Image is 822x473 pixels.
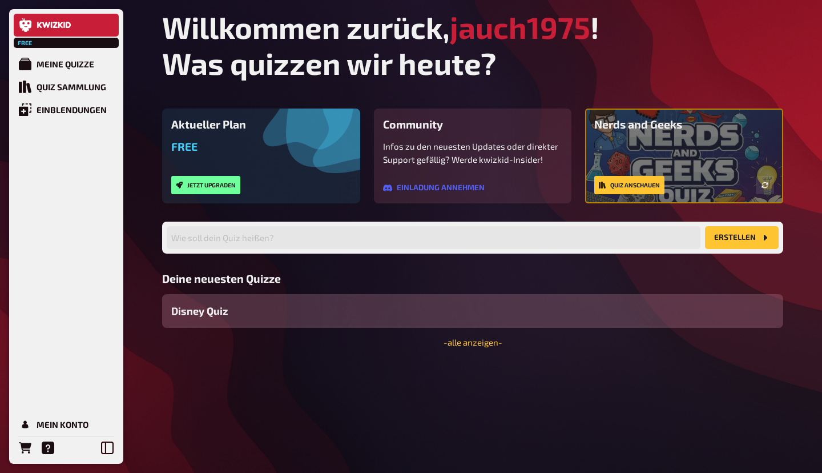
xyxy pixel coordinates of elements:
span: jauch1975 [450,9,590,45]
a: Einladung annehmen [383,183,485,193]
h1: Willkommen zurück, ! Was quizzen wir heute? [162,9,783,81]
a: Mein Konto [14,413,119,436]
a: Quiz Sammlung [14,75,119,98]
a: Einblendungen [14,98,119,121]
a: Disney Quiz [162,294,783,328]
button: Jetzt upgraden [171,176,240,194]
div: Mein Konto [37,419,88,430]
button: Erstellen [705,226,779,249]
h3: Nerds and Geeks [594,118,774,131]
span: Free [171,140,198,153]
span: Free [15,39,35,46]
a: -alle anzeigen- [444,337,502,347]
h3: Deine neuesten Quizze [162,272,783,285]
a: Quiz anschauen [594,176,664,194]
a: Bestellungen [14,436,37,459]
div: Meine Quizze [37,59,94,69]
p: Infos zu den neuesten Updates oder direkter Support gefällig? Werde kwizkid-Insider! [383,140,563,166]
input: Wie soll dein Quiz heißen? [167,226,700,249]
div: Einblendungen [37,105,107,115]
h3: Aktueller Plan [171,118,351,131]
a: Hilfe [37,436,59,459]
a: Meine Quizze [14,53,119,75]
div: Quiz Sammlung [37,82,106,92]
h3: Community [383,118,563,131]
span: Disney Quiz [171,303,228,319]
